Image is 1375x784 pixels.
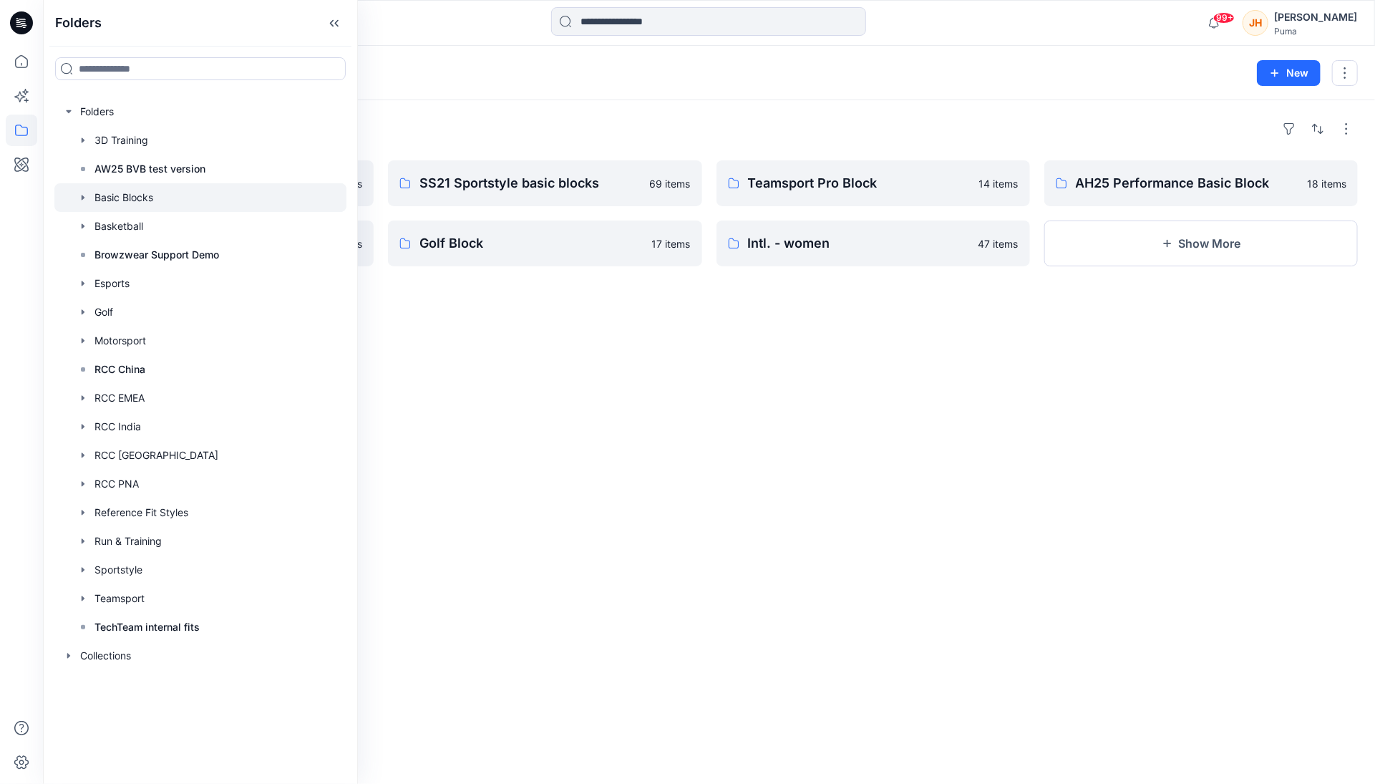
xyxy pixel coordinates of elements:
[94,160,205,178] p: AW25 BVB test version
[1044,160,1358,206] a: AH25 Performance Basic Block18 items
[1274,26,1357,37] div: Puma
[94,361,145,378] p: RCC China
[1307,176,1346,191] p: 18 items
[1243,10,1268,36] div: JH
[388,221,701,266] a: Golf Block17 items
[419,173,641,193] p: SS21 Sportstyle basic blocks
[716,160,1030,206] a: Teamsport Pro Block14 items
[1274,9,1357,26] div: [PERSON_NAME]
[716,221,1030,266] a: Intl. - women47 items
[94,619,200,636] p: TechTeam internal fits
[1044,221,1358,266] button: Show More
[748,233,970,253] p: Intl. - women
[1213,12,1235,24] span: 99+
[419,233,643,253] p: Golf Block
[979,176,1019,191] p: 14 items
[652,236,691,251] p: 17 items
[94,246,219,263] p: Browzwear Support Demo
[978,236,1019,251] p: 47 items
[1076,173,1298,193] p: AH25 Performance Basic Block
[1257,60,1321,86] button: New
[388,160,701,206] a: SS21 Sportstyle basic blocks69 items
[650,176,691,191] p: 69 items
[748,173,971,193] p: Teamsport Pro Block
